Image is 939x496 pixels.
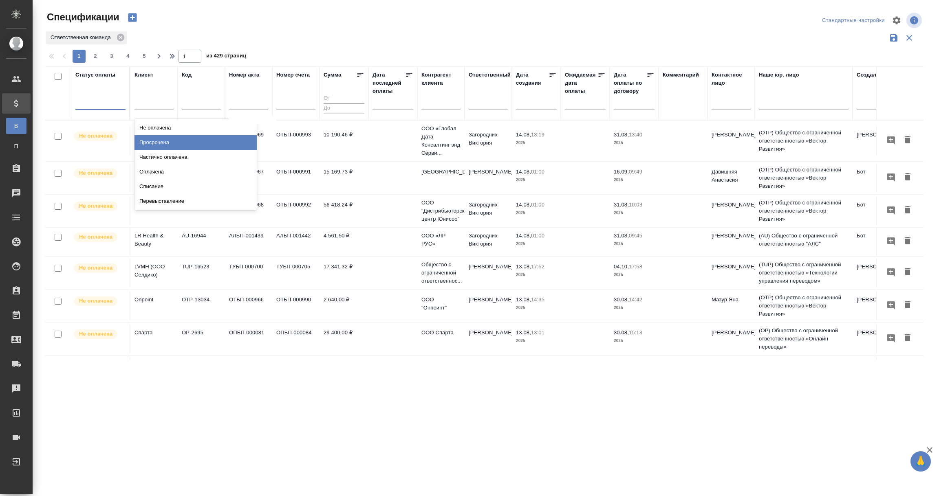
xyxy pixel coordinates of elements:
[629,169,642,175] p: 09:49
[134,165,257,179] div: Оплачена
[134,71,153,79] div: Клиент
[531,202,544,208] p: 01:00
[614,240,655,248] p: 2025
[320,292,368,320] td: 2 640,00 ₽
[79,264,112,272] p: Не оплачена
[272,164,320,192] td: ОТБП-000991
[421,296,461,312] p: ООО "Онпоинт"
[901,203,915,218] button: Удалить
[79,297,112,305] p: Не оплачена
[516,337,557,345] p: 2025
[614,169,629,175] p: 16.09,
[712,71,751,87] div: Контактное лицо
[421,261,461,285] p: Общество с ограниченной ответственнос...
[178,197,225,225] td: OTP-13035
[465,259,512,287] td: [PERSON_NAME]
[123,11,142,24] button: Создать
[531,132,544,138] p: 13:19
[178,259,225,287] td: TUP-16523
[6,138,26,154] a: П
[134,296,174,304] p: Onpoint
[320,127,368,155] td: 10 190,46 ₽
[857,71,876,79] div: Создал
[853,127,900,155] td: [PERSON_NAME]
[516,132,531,138] p: 14.08,
[320,358,368,386] td: 36 883,80 ₽
[516,139,557,147] p: 2025
[225,259,272,287] td: ТУБП-000700
[465,228,512,256] td: Загородних Виктория
[324,103,364,114] input: До
[272,358,320,386] td: ОТБП-000987
[272,259,320,287] td: ТУБП-000705
[51,33,114,42] p: Ответственная команда
[178,325,225,353] td: OP-2695
[320,164,368,192] td: 15 169,73 ₽
[853,325,900,353] td: [PERSON_NAME]
[820,14,887,27] div: split button
[79,169,112,177] p: Не оплачена
[708,358,755,386] td: [PERSON_NAME]
[373,71,405,95] div: Дата последней оплаты
[755,195,853,227] td: (OTP) Общество с ограниченной ответственностью «Вектор Развития»
[324,94,364,104] input: От
[516,169,531,175] p: 14.08,
[134,232,174,248] p: LR Health & Beauty
[516,176,557,184] p: 2025
[755,228,853,256] td: (AU) Общество с ограниченной ответственностью "АЛС"
[708,127,755,155] td: [PERSON_NAME]
[708,197,755,225] td: [PERSON_NAME]
[225,197,272,225] td: ОТБП-000968
[614,296,629,303] p: 30.08,
[516,240,557,248] p: 2025
[708,228,755,256] td: [PERSON_NAME]
[75,71,115,79] div: Статус оплаты
[531,329,544,336] p: 13:01
[901,265,915,280] button: Удалить
[225,325,272,353] td: ОПБП-000081
[614,202,629,208] p: 31.08,
[10,122,22,130] span: В
[614,209,655,217] p: 2025
[79,132,112,140] p: Не оплачена
[105,52,118,60] span: 3
[755,125,853,157] td: (OTP) Общество с ограниченной ответственностью «Вектор Развития»
[629,202,642,208] p: 10:03
[708,259,755,287] td: [PERSON_NAME]
[225,358,272,386] td: ОТБП-000963
[708,292,755,320] td: Мазур Яна
[901,234,915,249] button: Удалить
[853,164,900,192] td: Бот
[614,132,629,138] p: 31.08,
[225,228,272,256] td: АЛБП-001439
[853,197,900,225] td: Бот
[901,298,915,313] button: Удалить
[886,30,902,46] button: Сохранить фильтры
[614,337,655,345] p: 2025
[421,329,461,337] p: ООО Спарта
[516,329,531,336] p: 13.08,
[663,71,699,79] div: Комментарий
[134,121,257,135] div: Не оплачена
[320,228,368,256] td: 4 561,50 ₽
[516,209,557,217] p: 2025
[629,233,642,239] p: 09:45
[324,71,341,79] div: Сумма
[134,194,257,208] div: Перевыставление
[225,292,272,320] td: ОТБП-000966
[853,292,900,320] td: [PERSON_NAME]
[79,330,112,338] p: Не оплачена
[79,233,112,241] p: Не оплачена
[272,292,320,320] td: ОТБП-000990
[134,329,174,337] p: Спарта
[516,71,549,87] div: Дата создания
[465,197,512,225] td: Загородних Виктория
[755,356,853,388] td: (OTP) Общество с ограниченной ответственностью «Вектор Развития»
[134,263,174,279] p: LVMH (ООО Селдико)
[465,164,512,192] td: [PERSON_NAME]
[272,197,320,225] td: ОТБП-000992
[138,52,151,60] span: 5
[320,197,368,225] td: 56 418,24 ₽
[629,329,642,336] p: 15:13
[901,331,915,346] button: Удалить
